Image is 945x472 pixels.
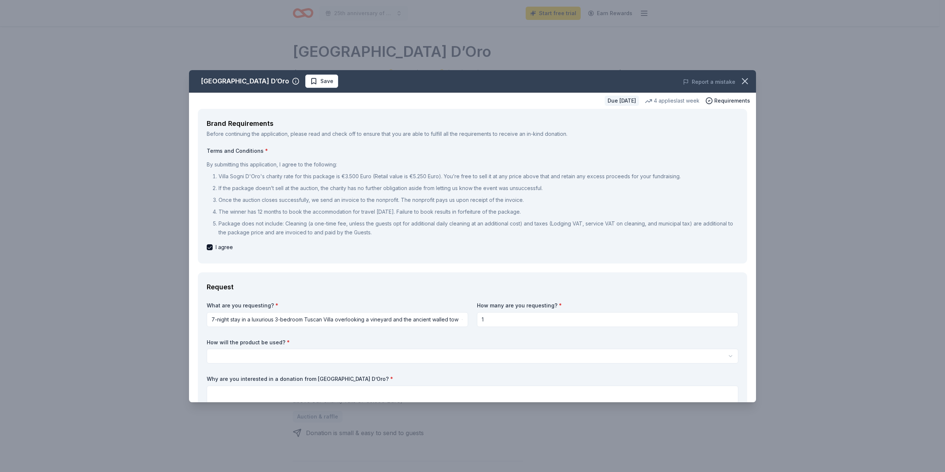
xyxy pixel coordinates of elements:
div: [GEOGRAPHIC_DATA] D’Oro [201,75,289,87]
label: How many are you requesting? [477,302,738,309]
p: If the package doesn’t sell at the auction, the charity has no further obligation aside from lett... [219,184,738,193]
span: Save [320,77,333,86]
div: Due [DATE] [605,96,639,106]
p: The winner has 12 months to book the accommodation for travel [DATE]. Failure to book results in ... [219,207,738,216]
div: Brand Requirements [207,118,738,130]
p: Package does not include: Cleaning (a one-time fee, unless the guests opt for additional daily cl... [219,219,738,237]
button: Save [305,75,338,88]
span: Requirements [714,96,750,105]
p: Once the auction closes successfully, we send an invoice to the nonprofit. The nonprofit pays us ... [219,196,738,204]
p: By submitting this application, I agree to the following: [207,160,738,169]
button: Report a mistake [683,77,735,86]
div: 4 applies last week [645,96,700,105]
label: Terms and Conditions [207,147,738,155]
p: Villa Sogni D'Oro's charity rate for this package is €3.500 Euro (Retail value is €5.250 Euro). Y... [219,172,738,181]
span: I agree [216,243,233,252]
div: Before continuing the application, please read and check off to ensure that you are able to fulfi... [207,130,738,138]
div: Request [207,281,738,293]
label: How will the product be used? [207,339,738,346]
label: What are you requesting? [207,302,468,309]
button: Requirements [705,96,750,105]
label: Why are you interested in a donation from [GEOGRAPHIC_DATA] D’Oro? [207,375,738,383]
